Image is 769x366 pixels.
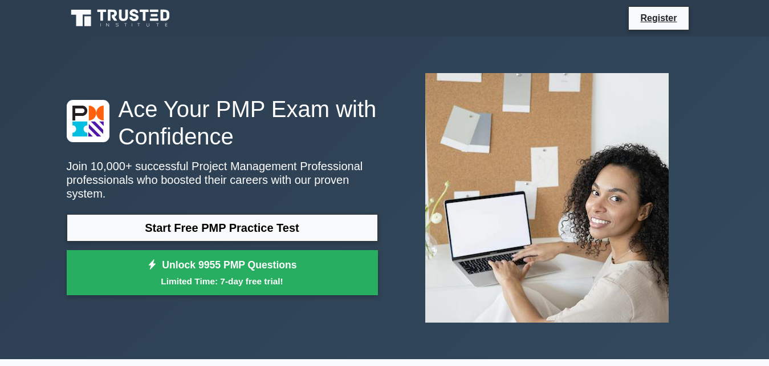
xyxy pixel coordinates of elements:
[67,159,378,200] p: Join 10,000+ successful Project Management Professional professionals who boosted their careers w...
[67,95,378,150] h1: Ace Your PMP Exam with Confidence
[81,275,364,288] small: Limited Time: 7-day free trial!
[633,11,683,25] a: Register
[67,250,378,296] a: Unlock 9955 PMP QuestionsLimited Time: 7-day free trial!
[67,214,378,242] a: Start Free PMP Practice Test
